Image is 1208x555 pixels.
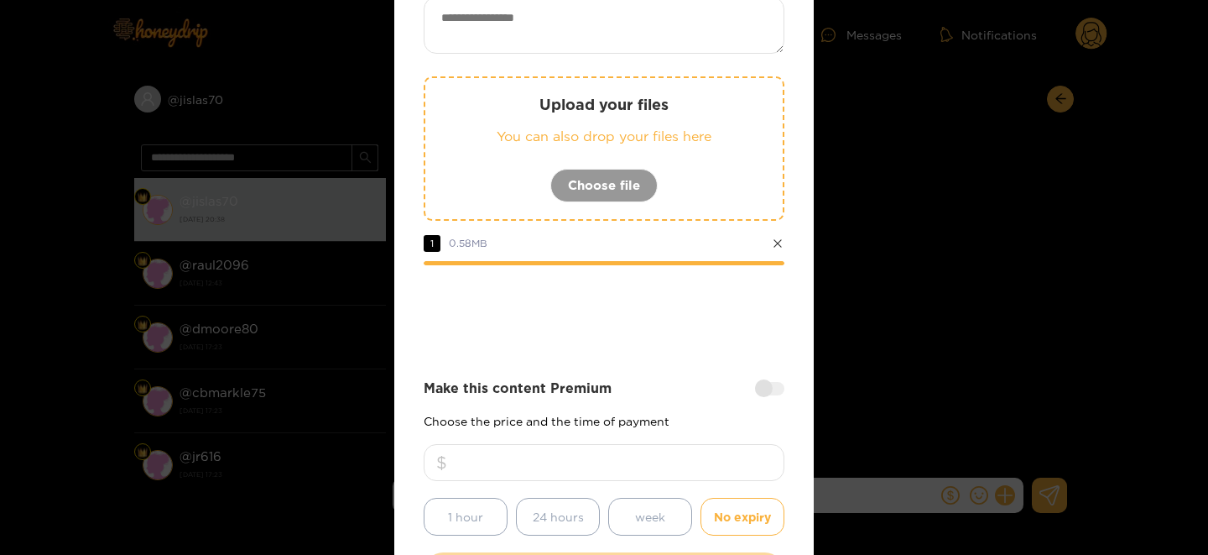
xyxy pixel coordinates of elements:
span: 0.58 MB [449,238,487,249]
button: No expiry [700,498,784,536]
button: Choose file [550,169,658,202]
span: 1 [424,235,440,252]
span: week [635,507,665,526]
button: 1 hour [424,498,508,536]
button: week [608,498,692,536]
p: You can also drop your files here [459,127,749,146]
span: 24 hours [533,507,584,526]
p: Choose the price and the time of payment [424,415,784,427]
button: 24 hours [516,498,600,536]
strong: Make this content Premium [424,379,612,398]
span: No expiry [714,507,771,526]
span: 1 hour [448,507,483,526]
p: Upload your files [459,95,749,114]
